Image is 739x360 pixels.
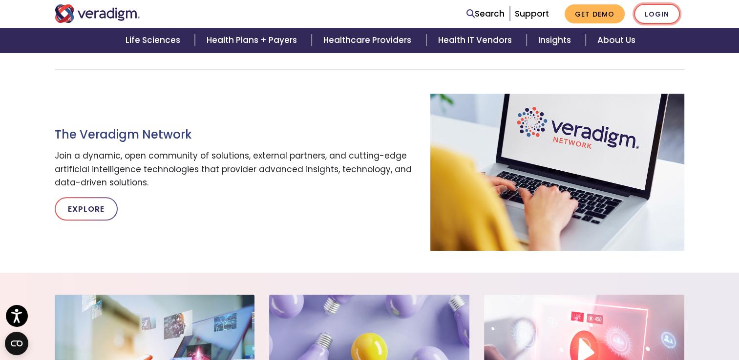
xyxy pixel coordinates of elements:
[565,4,625,23] a: Get Demo
[55,197,118,220] a: Explore
[466,7,505,20] a: Search
[114,28,195,53] a: Life Sciences
[527,28,586,53] a: Insights
[55,149,416,189] p: Join a dynamic, open community of solutions, external partners, and cutting-edge artificial intel...
[586,28,647,53] a: About Us
[195,28,312,53] a: Health Plans + Payers
[552,290,727,348] iframe: Drift Chat Widget
[634,4,680,24] a: Login
[55,128,416,142] h3: The Veradigm Network
[312,28,426,53] a: Healthcare Providers
[426,28,527,53] a: Health IT Vendors
[55,4,140,23] img: Veradigm logo
[5,332,28,355] button: Open CMP widget
[515,8,549,20] a: Support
